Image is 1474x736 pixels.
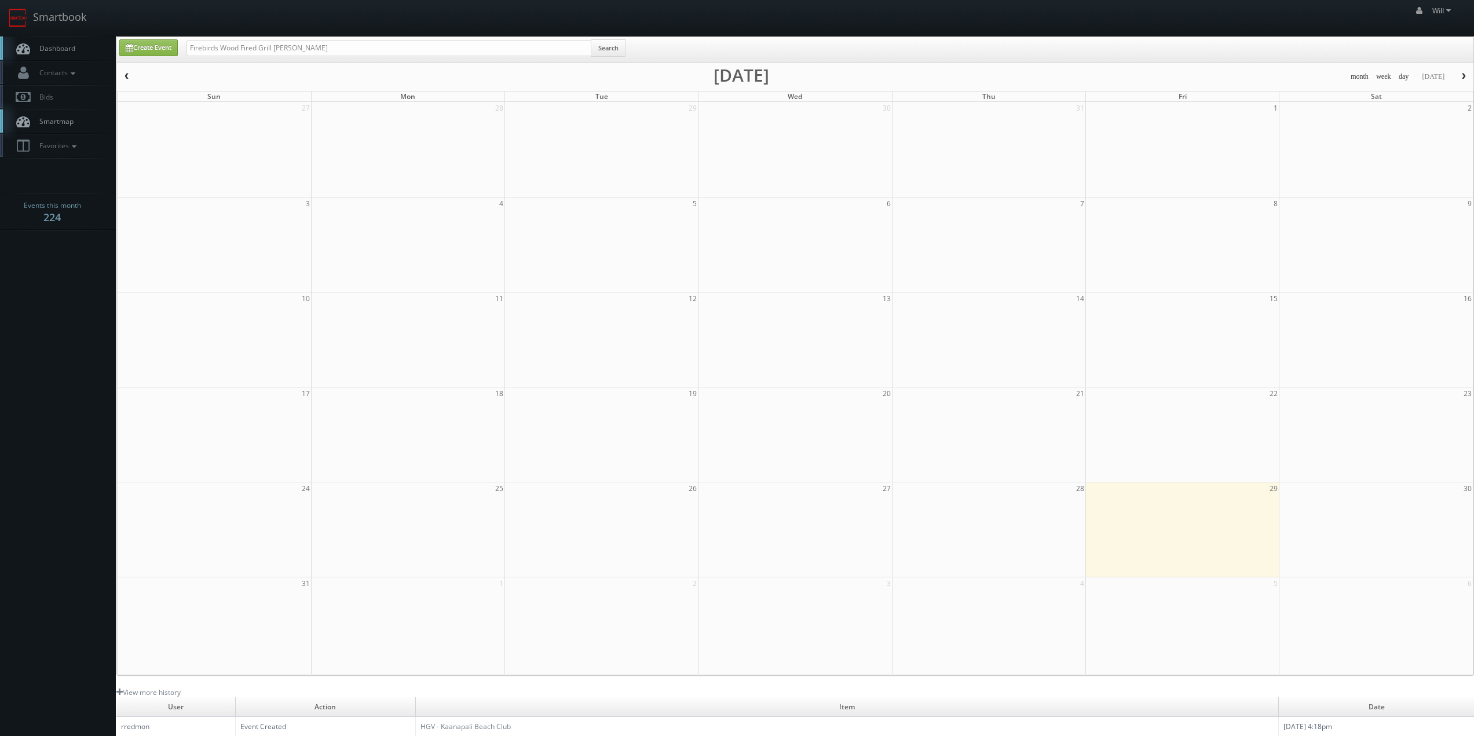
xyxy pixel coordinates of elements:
span: 16 [1462,292,1473,305]
span: 2 [692,577,698,589]
span: 31 [1075,102,1085,114]
span: 10 [301,292,311,305]
button: month [1347,69,1373,84]
span: 26 [687,482,698,495]
a: View more history [116,687,181,697]
span: 19 [687,387,698,400]
span: Smartmap [34,116,74,126]
span: 17 [301,387,311,400]
span: 28 [1075,482,1085,495]
span: 24 [301,482,311,495]
td: Action [236,697,416,717]
img: smartbook-logo.png [9,9,27,27]
span: 1 [498,577,504,589]
span: 8 [1272,197,1279,210]
span: 27 [301,102,311,114]
button: week [1372,69,1395,84]
span: 15 [1268,292,1279,305]
span: Tue [595,91,608,101]
span: 28 [494,102,504,114]
span: Fri [1179,91,1187,101]
span: 12 [687,292,698,305]
button: day [1395,69,1413,84]
span: 22 [1268,387,1279,400]
span: Bids [34,92,53,102]
span: 9 [1466,197,1473,210]
span: 27 [882,482,892,495]
span: 4 [1079,577,1085,589]
span: 1 [1272,102,1279,114]
span: 6 [1466,577,1473,589]
span: Thu [982,91,996,101]
span: Wed [788,91,802,101]
span: 13 [882,292,892,305]
span: 11 [494,292,504,305]
span: 3 [886,577,892,589]
span: 30 [882,102,892,114]
span: Events this month [24,200,81,211]
span: Mon [400,91,415,101]
span: Will [1432,6,1454,16]
span: Favorites [34,141,79,151]
span: 29 [687,102,698,114]
td: User [116,697,236,717]
span: 5 [1272,577,1279,589]
td: Item [415,697,1278,717]
span: 20 [882,387,892,400]
a: HGV - Kaanapali Beach Club [420,722,511,731]
span: Dashboard [34,43,75,53]
span: Contacts [34,68,78,78]
span: 23 [1462,387,1473,400]
td: Date [1279,697,1474,717]
span: Sat [1371,91,1382,101]
span: 30 [1462,482,1473,495]
span: 21 [1075,387,1085,400]
button: [DATE] [1418,69,1449,84]
strong: 224 [43,210,61,224]
span: 6 [886,197,892,210]
span: 29 [1268,482,1279,495]
span: 4 [498,197,504,210]
span: 7 [1079,197,1085,210]
span: 31 [301,577,311,589]
span: 3 [305,197,311,210]
span: 5 [692,197,698,210]
a: Create Event [119,39,178,56]
span: 25 [494,482,504,495]
span: 2 [1466,102,1473,114]
span: 14 [1075,292,1085,305]
span: 18 [494,387,504,400]
span: Sun [207,91,221,101]
input: Search for Events [186,40,591,56]
h2: [DATE] [714,69,769,81]
button: Search [591,39,626,57]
